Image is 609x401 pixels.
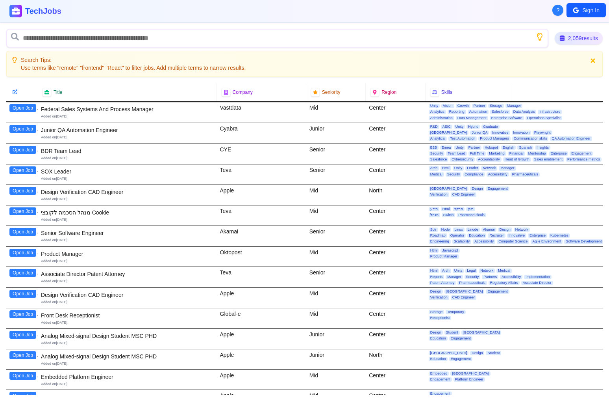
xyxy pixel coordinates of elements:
span: Arch [429,166,439,170]
div: Apple [217,288,306,308]
span: Software Development [564,239,603,244]
span: Unity [454,145,465,150]
div: Center [366,123,426,144]
button: Open Job [9,125,36,133]
span: Infrastructure [538,110,562,114]
span: Region [381,89,396,95]
button: Open Job [9,351,36,359]
span: Design [429,289,443,294]
span: Node [440,228,452,232]
span: Engagement [449,336,472,341]
span: Education [429,357,448,361]
span: Student [486,351,501,355]
div: Added on [DATE] [41,135,214,140]
span: Accessibility [473,239,495,244]
span: Spanish [517,145,533,150]
div: Added on [DATE] [41,341,214,346]
div: North [366,185,426,205]
span: Product Manager [429,254,459,259]
button: Open Job [9,310,36,318]
span: Test Automation [448,136,477,141]
span: Team Lead [446,151,467,156]
span: Leader [465,166,479,170]
span: English [501,145,516,150]
div: Senior [306,144,366,164]
div: Center [366,205,426,226]
span: Temporary [446,310,466,314]
span: Associate Director [521,281,553,285]
span: Title [54,89,62,95]
div: Mid [306,102,366,123]
div: Center [366,247,426,267]
span: Vision [441,104,454,108]
span: Marketing [487,151,506,156]
span: Arch [441,269,451,273]
span: Engagement [429,392,452,396]
div: Center [366,370,426,390]
span: Hubspot [483,145,500,150]
button: Open Job [9,290,36,298]
div: IP Pixel RTL Design Engineer [41,393,214,401]
div: Added on [DATE] [41,279,214,284]
span: Reporting [448,110,466,114]
div: Added on [DATE] [41,156,214,161]
button: Open Job [9,372,36,380]
span: Education [467,233,486,238]
div: Added on [DATE] [41,361,214,366]
span: Medical [496,269,512,273]
span: Accountability [476,157,502,162]
div: Vastdata [217,102,306,123]
span: Pharmaceuticals [457,281,487,285]
span: Company [233,89,253,95]
span: Insights [535,145,550,150]
div: North [366,349,426,369]
div: Analog Mixed-signal Design Student MSC PHD [41,353,214,360]
span: Innovative [491,131,510,135]
span: Security [446,172,462,177]
span: Html [429,269,439,273]
div: CYE [217,144,306,164]
span: Engagement [429,377,452,382]
div: Teva [217,164,306,185]
div: Mid [306,288,366,308]
button: Open Job [9,269,36,277]
span: Mentorship [527,151,548,156]
span: Linux [453,228,465,232]
span: Network [514,228,530,232]
span: Computer Science [497,239,529,244]
span: Medical [429,172,444,177]
div: Akamai [217,226,306,246]
span: Scalability [452,239,472,244]
span: Embedded [429,371,449,376]
span: Akamai [481,228,496,232]
span: Html [429,248,439,253]
div: Added on [DATE] [41,382,214,387]
div: Added on [DATE] [41,259,214,264]
div: Added on [DATE] [41,320,214,325]
div: Embedded Platform Engineer [41,373,214,381]
span: Seniority [322,89,341,95]
div: Senior [306,226,366,246]
span: Data Management [456,116,488,120]
span: B2B [429,145,439,150]
span: Salesforce [429,157,449,162]
div: Global-e [217,308,306,328]
span: Sales enablement [533,157,564,162]
div: Center [366,102,426,123]
div: Center [366,288,426,308]
span: Engineering [429,239,451,244]
span: Emea [440,145,453,150]
span: Growth [456,104,470,108]
span: Product Managers [478,136,511,141]
span: Engagement [570,151,593,156]
span: Performance metrics [566,157,602,162]
span: Financial [508,151,525,156]
span: Innovation [512,131,531,135]
span: Unity [454,125,465,129]
span: Innovative [507,233,526,238]
span: Network [479,269,495,273]
span: Manager [499,166,516,170]
span: ? [557,6,560,14]
span: Solr [429,228,438,232]
span: Security [429,151,445,156]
